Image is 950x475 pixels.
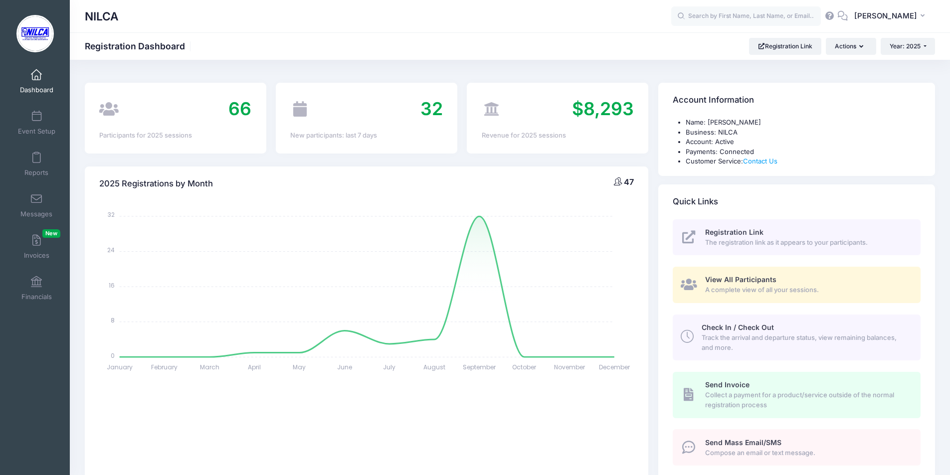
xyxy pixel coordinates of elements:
[85,41,193,51] h1: Registration Dashboard
[599,363,630,371] tspan: December
[743,157,777,165] a: Contact Us
[673,372,921,418] a: Send Invoice Collect a payment for a product/service outside of the normal registration process
[624,177,634,187] span: 47
[890,42,921,50] span: Year: 2025
[337,363,352,371] tspan: June
[572,98,634,120] span: $8,293
[85,5,119,28] h1: NILCA
[13,271,60,306] a: Financials
[423,363,445,371] tspan: August
[13,188,60,223] a: Messages
[673,219,921,256] a: Registration Link The registration link as it appears to your participants.
[109,281,115,289] tspan: 16
[705,275,776,284] span: View All Participants
[13,64,60,99] a: Dashboard
[290,131,442,141] div: New participants: last 7 days
[42,229,60,238] span: New
[107,246,115,254] tspan: 24
[702,333,909,352] span: Track the arrival and departure status, view remaining balances, and more.
[673,187,718,216] h4: Quick Links
[673,315,921,360] a: Check In / Check Out Track the arrival and departure status, view remaining balances, and more.
[705,448,909,458] span: Compose an email or text message.
[705,438,781,447] span: Send Mass Email/SMS
[99,131,251,141] div: Participants for 2025 sessions
[24,251,49,260] span: Invoices
[848,5,935,28] button: [PERSON_NAME]
[463,363,496,371] tspan: September
[13,105,60,140] a: Event Setup
[16,15,54,52] img: NILCA
[152,363,178,371] tspan: February
[673,429,921,466] a: Send Mass Email/SMS Compose an email or text message.
[228,98,251,120] span: 66
[248,363,261,371] tspan: April
[686,137,921,147] li: Account: Active
[18,127,55,136] span: Event Setup
[686,157,921,166] li: Customer Service:
[111,316,115,324] tspan: 8
[24,168,48,177] span: Reports
[420,98,443,120] span: 32
[705,238,909,248] span: The registration link as it appears to your participants.
[200,363,219,371] tspan: March
[20,86,53,94] span: Dashboard
[13,147,60,181] a: Reports
[705,390,909,410] span: Collect a payment for a product/service outside of the normal registration process
[554,363,585,371] tspan: November
[881,38,935,55] button: Year: 2025
[13,229,60,264] a: InvoicesNew
[21,293,52,301] span: Financials
[673,267,921,303] a: View All Participants A complete view of all your sessions.
[686,128,921,138] li: Business: NILCA
[854,10,917,21] span: [PERSON_NAME]
[513,363,537,371] tspan: October
[671,6,821,26] input: Search by First Name, Last Name, or Email...
[99,169,213,198] h4: 2025 Registrations by Month
[686,118,921,128] li: Name: [PERSON_NAME]
[749,38,821,55] a: Registration Link
[108,210,115,219] tspan: 32
[705,228,763,236] span: Registration Link
[826,38,876,55] button: Actions
[673,86,754,115] h4: Account Information
[702,323,774,331] span: Check In / Check Out
[705,380,750,389] span: Send Invoice
[293,363,306,371] tspan: May
[482,131,634,141] div: Revenue for 2025 sessions
[383,363,396,371] tspan: July
[107,363,133,371] tspan: January
[111,351,115,359] tspan: 0
[705,285,909,295] span: A complete view of all your sessions.
[686,147,921,157] li: Payments: Connected
[20,210,52,218] span: Messages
